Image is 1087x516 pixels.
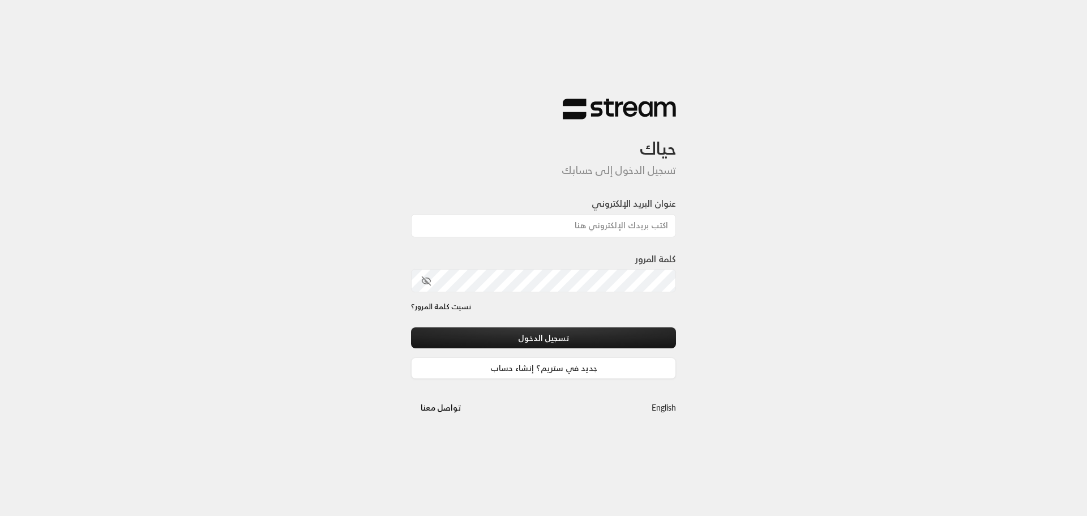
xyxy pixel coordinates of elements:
a: English [652,397,676,418]
label: عنوان البريد الإلكتروني [592,197,676,210]
a: نسيت كلمة المرور؟ [411,301,471,313]
h5: تسجيل الدخول إلى حسابك [411,164,676,177]
label: كلمة المرور [635,252,676,266]
img: Stream Logo [563,98,676,120]
button: تسجيل الدخول [411,327,676,348]
h3: حياك [411,120,676,159]
button: toggle password visibility [417,271,436,291]
input: اكتب بريدك الإلكتروني هنا [411,214,676,237]
a: تواصل معنا [411,400,470,415]
a: جديد في ستريم؟ إنشاء حساب [411,357,676,378]
button: تواصل معنا [411,397,470,418]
